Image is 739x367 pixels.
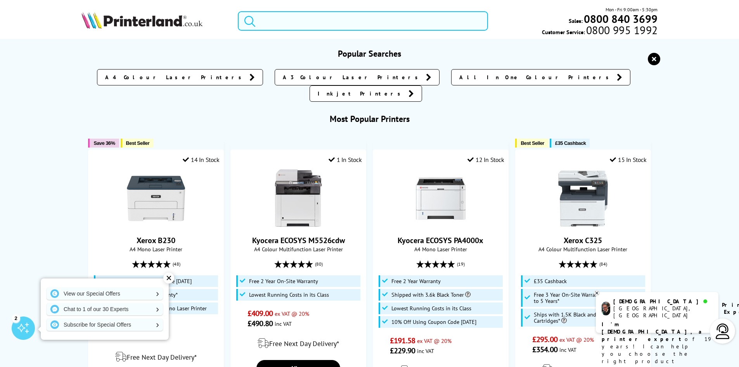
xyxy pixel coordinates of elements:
[81,113,658,124] h3: Most Popular Printers
[173,257,180,271] span: (48)
[451,69,630,85] a: All In One Colour Printers
[310,85,422,102] a: Inkjet Printers
[559,346,576,353] span: inc VAT
[564,235,602,245] a: Xerox C325
[585,26,658,34] span: 0800 995 1992
[569,17,583,24] span: Sales:
[269,221,327,229] a: Kyocera ECOSYS M5526cdw
[249,292,329,298] span: Lowest Running Costs in its Class
[121,139,154,148] button: Best Seller
[554,221,612,229] a: Xerox C325
[93,140,115,146] span: Save 36%
[584,12,658,26] b: 0800 840 3699
[12,314,20,322] div: 2
[81,48,658,59] h3: Popular Searches
[599,257,607,271] span: (84)
[554,169,612,228] img: Xerox C325
[613,298,712,305] div: [DEMOGRAPHIC_DATA]
[81,12,202,29] img: Printerland Logo
[47,318,163,331] a: Subscribe for Special Offers
[88,139,119,148] button: Save 36%
[269,169,327,228] img: Kyocera ECOSYS M5526cdw
[126,140,150,146] span: Best Seller
[613,305,712,319] div: [GEOGRAPHIC_DATA], [GEOGRAPHIC_DATA]
[235,245,362,253] span: A4 Colour Multifunction Laser Printer
[602,302,610,315] img: chris-livechat.png
[329,156,362,163] div: 1 In Stock
[532,334,557,344] span: £295.00
[183,156,219,163] div: 14 In Stock
[519,245,646,253] span: A4 Colour Multifunction Laser Printer
[81,12,228,30] a: Printerland Logo
[391,292,471,298] span: Shipped with 3.6k Black Toner
[47,287,163,300] a: View our Special Offers
[391,305,471,311] span: Lowest Running Costs in its Class
[534,278,567,284] span: £35 Cashback
[412,221,470,229] a: Kyocera ECOSYS PA4000x
[252,235,345,245] a: Kyocera ECOSYS M5526cdw
[555,140,586,146] span: £35 Cashback
[249,278,318,284] span: Free 2 Year On-Site Warranty
[521,140,544,146] span: Best Seller
[534,292,644,304] span: Free 3 Year On-Site Warranty and Extend up to 5 Years*
[163,273,174,284] div: ✕
[550,139,590,148] button: £35 Cashback
[534,311,644,324] span: Ships with 1.5K Black and 1K CMY Toner Cartridges*
[467,156,504,163] div: 12 In Stock
[391,319,476,325] span: 10% Off Using Coupon Code [DATE]
[602,321,704,343] b: I'm [DEMOGRAPHIC_DATA], a printer expert
[610,156,646,163] div: 15 In Stock
[92,245,219,253] span: A4 Mono Laser Printer
[398,235,483,245] a: Kyocera ECOSYS PA4000x
[606,6,658,13] span: Mon - Fri 9:00am - 5:30pm
[457,257,465,271] span: (19)
[283,73,422,81] span: A3 Colour Laser Printers
[105,73,246,81] span: A4 Colour Laser Printers
[97,69,263,85] a: A4 Colour Laser Printers
[275,69,440,85] a: A3 Colour Laser Printers
[583,15,658,23] a: 0800 840 3699
[47,303,163,315] a: Chat to 1 of our 30 Experts
[542,26,658,36] span: Customer Service:
[247,308,273,318] span: £409.00
[127,169,185,228] img: Xerox B230
[412,169,470,228] img: Kyocera ECOSYS PA4000x
[377,245,504,253] span: A4 Mono Laser Printer
[315,257,323,271] span: (80)
[602,321,713,365] p: of 19 years! I can help you choose the right product
[559,336,594,343] span: ex VAT @ 20%
[247,318,273,329] span: £490.80
[459,73,613,81] span: All In One Colour Printers
[715,324,730,339] img: user-headset-light.svg
[137,235,175,245] a: Xerox B230
[390,346,415,356] span: £229.90
[391,278,441,284] span: Free 2 Year Warranty
[532,344,557,355] span: £354.00
[417,337,452,344] span: ex VAT @ 20%
[318,90,405,97] span: Inkjet Printers
[515,139,548,148] button: Best Seller
[417,347,434,355] span: inc VAT
[238,11,488,31] input: Search p
[235,332,362,354] div: modal_delivery
[275,310,309,317] span: ex VAT @ 20%
[275,320,292,327] span: inc VAT
[390,336,415,346] span: £191.58
[127,221,185,229] a: Xerox B230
